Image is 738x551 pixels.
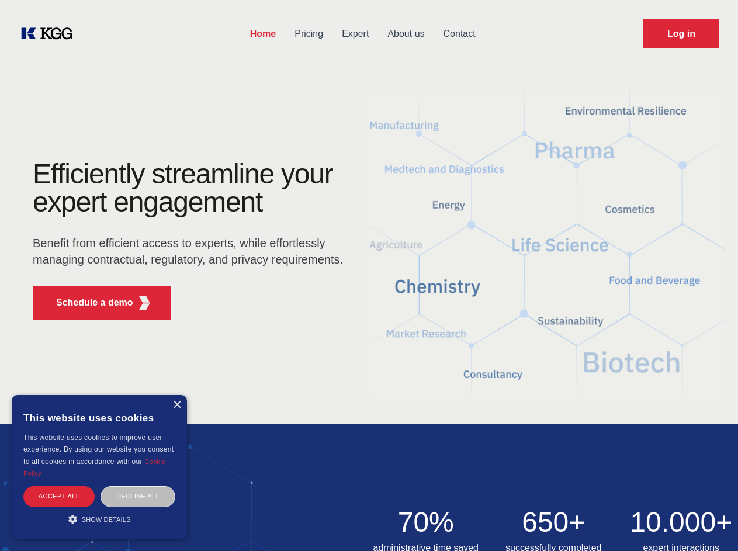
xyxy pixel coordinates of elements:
a: Home [241,19,285,49]
iframe: Chat Widget [680,495,738,551]
span: This website uses cookies to improve user experience. By using our website you consent to all coo... [23,434,174,466]
h2: 70% [369,508,483,536]
div: Show details [23,513,175,525]
div: Close [172,401,181,410]
div: Accept all [23,486,95,507]
div: Decline all [101,486,175,507]
p: Benefit from efficient access to experts, while effortlessly managing contractual, regulatory, an... [33,235,351,268]
a: Expert [332,19,378,49]
a: Pricing [285,19,332,49]
a: Cookie Policy [23,458,166,477]
h2: 650+ [497,508,611,536]
div: This website uses cookies [23,404,175,432]
img: KGG Fifth Element RED [137,296,152,310]
a: KOL Knowledge Platform: Talk to Key External Experts (KEE) [19,25,82,43]
a: Request Demo [643,19,719,48]
span: Show details [82,516,131,523]
a: Contact [434,19,485,49]
button: Schedule a demoKGG Fifth Element RED [33,286,171,320]
img: KGG Fifth Element RED [369,76,725,413]
p: Schedule a demo [56,296,133,310]
a: About us [378,19,434,49]
h1: Efficiently streamline your expert engagement [33,160,351,216]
